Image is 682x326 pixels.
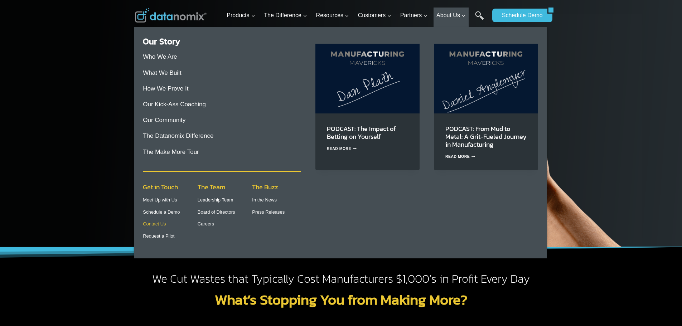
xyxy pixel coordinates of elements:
img: Dan Plath on Manufacturing Mavericks [315,44,420,113]
img: Daniel Anglemyer’s journey from hog barns to shop leadership shows how grit, culture, and tech ca... [434,44,538,113]
h2: We Cut Wastes that Typically Cost Manufacturers $1,000’s in Profit Every Day [135,272,547,287]
a: PODCAST: The Impact of Betting on Yourself [327,124,396,141]
h2: What’s Stopping You from Making More? [135,292,547,307]
a: Who We Are [143,53,177,60]
a: The Make More Tour [143,149,199,155]
a: Schedule a Demo [143,209,180,215]
a: What We Built [143,69,181,76]
a: In the News [252,197,277,203]
span: Resources [316,11,349,20]
a: Our Story [143,35,180,48]
span: Customers [358,11,391,20]
span: Partners [400,11,427,20]
a: The Datanomix Difference [143,132,213,139]
a: Search [475,11,484,27]
span: The Difference [264,11,307,20]
a: Read More [327,147,357,151]
a: Contact Us [143,221,166,227]
a: Meet Up with Us [143,197,177,203]
a: PODCAST: From Mud to Metal: A Grit-Fueled Journey in Manufacturing [445,124,527,149]
span: The Buzz [252,182,278,192]
a: Schedule Demo [492,9,547,22]
span: The Team [198,182,225,192]
span: Products [227,11,255,20]
a: Press Releases [252,209,285,215]
nav: Primary Navigation [224,4,489,27]
a: Careers [198,221,214,227]
a: Board of Directors [198,209,235,215]
iframe: Chat Widget [646,292,682,326]
a: Our Community [143,117,185,123]
a: Our Kick-Ass Coaching [143,101,206,108]
a: How We Prove It [143,85,188,92]
img: Datanomix [135,8,207,23]
a: Read More [445,155,475,159]
span: About Us [436,11,466,20]
a: Request a Pilot [143,233,174,239]
a: Leadership Team [198,197,233,203]
span: Get in Touch [143,182,178,192]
